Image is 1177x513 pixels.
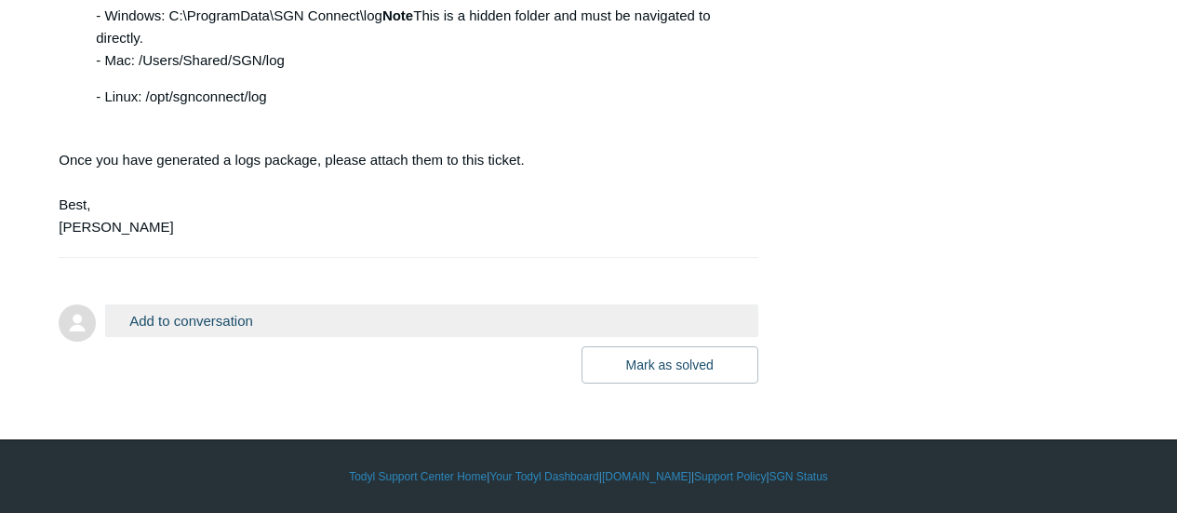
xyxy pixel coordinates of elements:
a: Support Policy [694,468,766,485]
p: - Linux: /opt/sgnconnect/log [96,86,739,108]
a: [DOMAIN_NAME] [602,468,691,485]
button: Add to conversation [105,304,757,337]
a: SGN Status [769,468,828,485]
a: Todyl Support Center Home [349,468,487,485]
strong: Note [382,7,413,23]
a: Your Todyl Dashboard [489,468,598,485]
div: | | | | [59,468,1118,485]
button: Mark as solved [582,346,758,384]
